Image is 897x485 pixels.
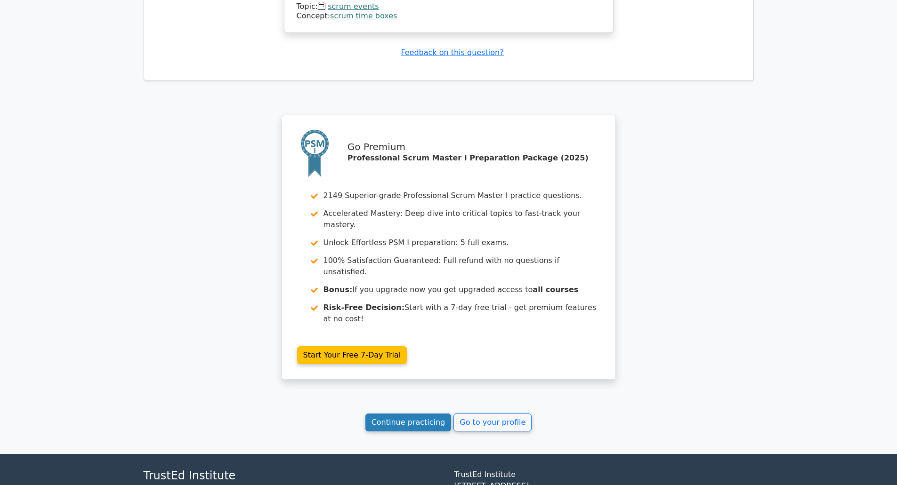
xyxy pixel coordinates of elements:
[401,48,503,57] a: Feedback on this question?
[330,11,397,20] a: scrum time boxes
[297,11,601,21] div: Concept:
[328,2,379,11] a: scrum events
[144,469,443,483] h4: TrustEd Institute
[365,413,452,431] a: Continue practicing
[297,2,601,12] div: Topic:
[297,346,407,364] a: Start Your Free 7-Day Trial
[453,413,532,431] a: Go to your profile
